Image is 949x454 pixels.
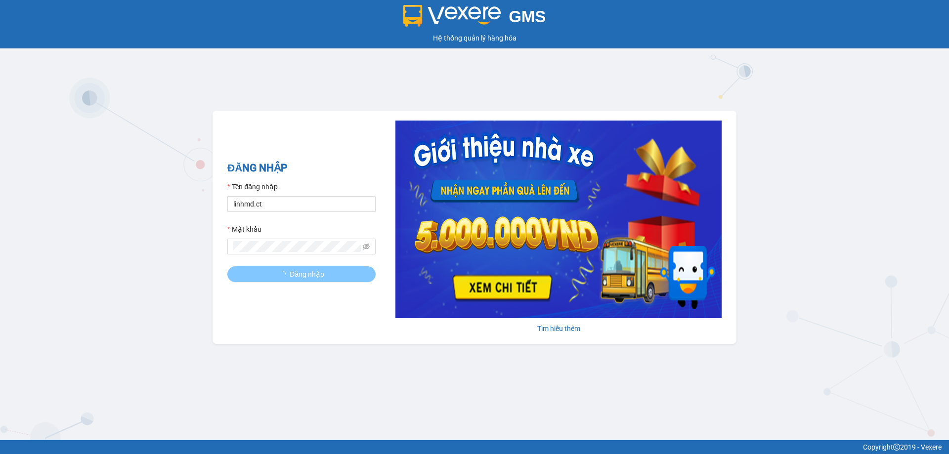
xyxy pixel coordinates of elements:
[2,33,947,43] div: Hệ thống quản lý hàng hóa
[403,5,501,27] img: logo 2
[395,121,722,318] img: banner-0
[233,241,361,252] input: Mật khẩu
[395,323,722,334] div: Tìm hiểu thêm
[893,444,900,451] span: copyright
[227,160,376,176] h2: ĐĂNG NHẬP
[227,266,376,282] button: Đăng nhập
[279,271,290,278] span: loading
[509,7,546,26] span: GMS
[403,15,546,23] a: GMS
[7,442,942,453] div: Copyright 2019 - Vexere
[227,196,376,212] input: Tên đăng nhập
[227,224,261,235] label: Mật khẩu
[363,243,370,250] span: eye-invisible
[290,269,324,280] span: Đăng nhập
[227,181,278,192] label: Tên đăng nhập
